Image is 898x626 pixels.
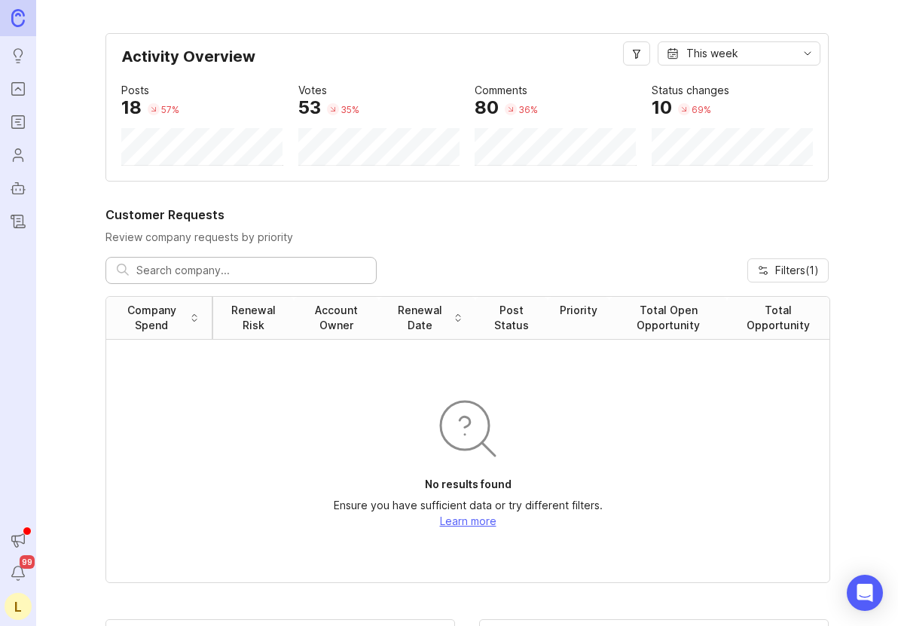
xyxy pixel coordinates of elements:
[5,75,32,102] a: Portal
[105,206,829,224] h2: Customer Requests
[121,82,149,99] div: Posts
[105,230,829,245] p: Review company requests by priority
[622,303,715,333] div: Total Open Opportunity
[5,593,32,620] button: L
[161,103,179,116] div: 57 %
[560,303,597,318] div: Priority
[425,477,512,492] p: No results found
[440,515,496,527] a: Learn more
[5,175,32,202] a: Autopilot
[341,103,359,116] div: 35 %
[796,47,820,60] svg: toggle icon
[5,208,32,235] a: Changelog
[747,258,829,282] button: Filters(1)
[775,263,819,278] span: Filters
[298,99,321,117] div: 53
[225,303,282,333] div: Renewal Risk
[334,498,603,513] p: Ensure you have sufficient data or try different filters.
[11,9,25,26] img: Canny Home
[652,82,729,99] div: Status changes
[118,303,185,333] div: Company Spend
[121,99,142,117] div: 18
[391,303,449,333] div: Renewal Date
[298,82,327,99] div: Votes
[805,264,819,276] span: ( 1 )
[475,82,527,99] div: Comments
[306,303,367,333] div: Account Owner
[136,262,365,279] input: Search company...
[475,99,499,117] div: 80
[652,99,672,117] div: 10
[692,103,711,116] div: 69 %
[5,142,32,169] a: Users
[432,392,504,465] img: svg+xml;base64,PHN2ZyB3aWR0aD0iOTYiIGhlaWdodD0iOTYiIGZpbGw9Im5vbmUiIHhtbG5zPSJodHRwOi8vd3d3LnczLm...
[487,303,536,333] div: Post Status
[20,555,35,569] span: 99
[518,103,538,116] div: 36 %
[686,45,738,62] div: This week
[847,575,883,611] div: Open Intercom Messenger
[5,560,32,587] button: Notifications
[5,42,32,69] a: Ideas
[5,108,32,136] a: Roadmaps
[121,49,813,76] div: Activity Overview
[5,527,32,554] button: Announcements
[739,303,817,333] div: Total Opportunity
